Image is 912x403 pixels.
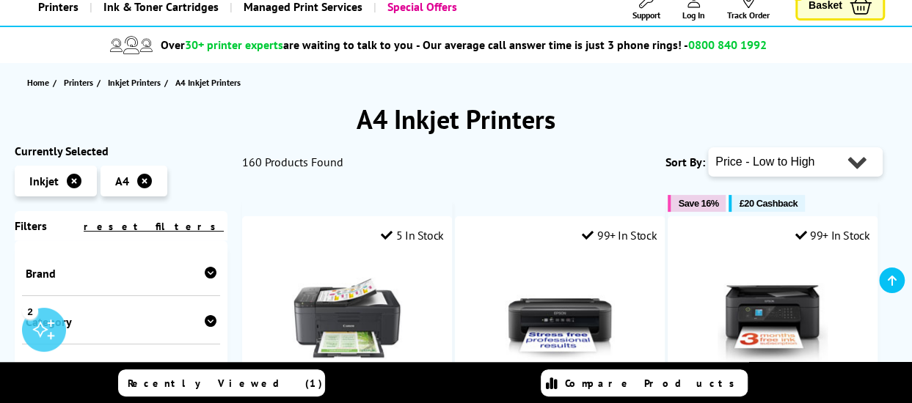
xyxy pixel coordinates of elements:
[161,37,413,52] span: Over are waiting to talk to you
[416,37,767,52] span: - Our average call answer time is just 3 phone rings! -
[632,10,660,21] span: Support
[678,198,718,209] span: Save 16%
[505,254,615,363] img: Epson WorkForce WF-2110W
[26,266,216,281] div: Brand
[64,75,97,90] a: Printers
[115,174,129,188] span: A4
[15,218,47,233] span: Filters
[27,75,53,90] a: Home
[26,314,216,329] div: Category
[541,369,748,396] a: Compare Products
[185,37,283,52] span: 30+ printer experts
[292,352,402,366] a: Canon PIXMA TR4755i
[739,198,797,209] span: £20 Cashback
[242,155,343,169] span: 160 Products Found
[15,102,897,136] h1: A4 Inkjet Printers
[29,174,59,188] span: Inkjet
[729,195,804,212] button: £20 Cashback
[175,77,241,88] span: A4 Inkjet Printers
[688,37,767,52] span: 0800 840 1992
[15,144,227,158] div: Currently Selected
[64,75,93,90] span: Printers
[505,352,615,366] a: Epson WorkForce WF-2110W
[682,10,705,21] span: Log In
[22,303,38,319] div: 2
[292,254,402,363] img: Canon PIXMA TR4755i
[108,75,164,90] a: Inkjet Printers
[668,195,726,212] button: Save 16%
[128,377,323,390] span: Recently Viewed (1)
[665,155,705,169] span: Sort By:
[118,369,325,396] a: Recently Viewed (1)
[582,228,657,243] div: 99+ In Stock
[84,220,224,233] a: reset filters
[718,254,828,363] img: Epson WorkForce WF-2910DWF
[795,228,869,243] div: 99+ In Stock
[565,377,743,390] span: Compare Products
[108,75,161,90] span: Inkjet Printers
[718,352,828,366] a: Epson WorkForce WF-2910DWF
[381,228,444,243] div: 5 In Stock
